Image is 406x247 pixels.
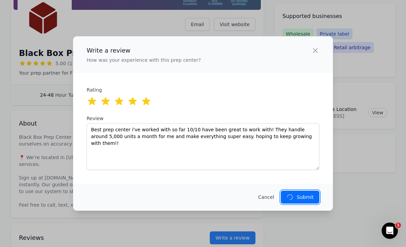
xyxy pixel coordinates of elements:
[382,223,398,239] iframe: Intercom live chat
[297,194,314,201] p: Submit
[281,191,319,204] button: Submit
[258,194,274,201] button: Cancel
[87,115,319,122] label: Review
[87,57,201,63] p: How was your experience with this prep center?
[87,46,201,55] h2: Write a review
[87,123,319,170] textarea: Best prep center i've worked with so far 10/10 have been great to work with! They handle around 5...
[396,223,401,228] span: 1
[87,87,121,93] label: Rating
